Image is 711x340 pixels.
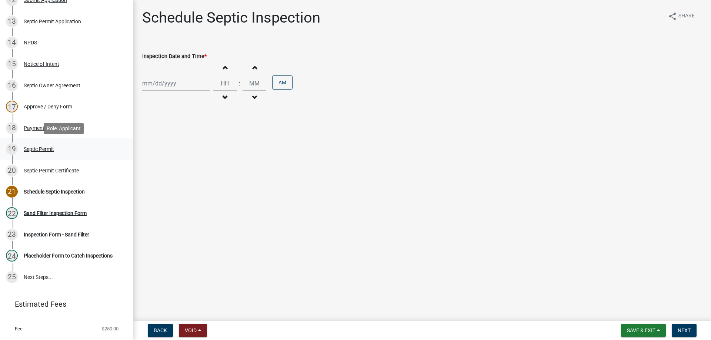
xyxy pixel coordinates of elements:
[668,12,677,21] i: share
[15,326,23,331] span: Fee
[24,211,87,216] div: Sand Filter Inspection Form
[678,12,695,21] span: Share
[6,122,18,134] div: 18
[6,16,18,27] div: 13
[24,253,113,258] div: Placeholder Form to Catch Inspections
[148,324,173,337] button: Back
[24,232,89,237] div: Inspection Form - Sand Filter
[154,327,167,333] span: Back
[6,165,18,176] div: 20
[6,186,18,198] div: 21
[24,61,59,67] div: Notice of Intent
[102,326,118,331] span: $250.00
[142,54,207,59] label: Inspection Date and Time
[6,80,18,91] div: 16
[6,297,121,312] a: Estimated Fees
[44,123,84,134] div: Role: Applicant
[237,79,243,88] div: :
[6,229,18,240] div: 23
[185,327,197,333] span: Void
[678,327,691,333] span: Next
[6,271,18,283] div: 25
[24,147,54,152] div: Septic Permit
[142,9,320,27] h1: Schedule Septic Inspection
[6,207,18,219] div: 22
[179,324,207,337] button: Void
[243,76,266,91] input: Minutes
[6,143,18,155] div: 19
[627,327,655,333] span: Save & Exit
[24,125,44,131] div: Payment
[142,76,210,91] input: mm/dd/yyyy
[662,9,701,23] button: shareShare
[24,104,72,109] div: Approve / Deny Form
[272,75,293,90] button: AM
[24,40,37,45] div: NPDS
[6,250,18,262] div: 24
[24,168,79,173] div: Septic Permit Certificate
[6,37,18,48] div: 14
[24,19,81,24] div: Septic Permit Application
[621,324,666,337] button: Save & Exit
[24,189,85,194] div: Schedule Septic Inspection
[6,58,18,70] div: 15
[24,83,80,88] div: Septic Owner Agreement
[213,76,237,91] input: Hours
[6,101,18,112] div: 17
[672,324,697,337] button: Next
